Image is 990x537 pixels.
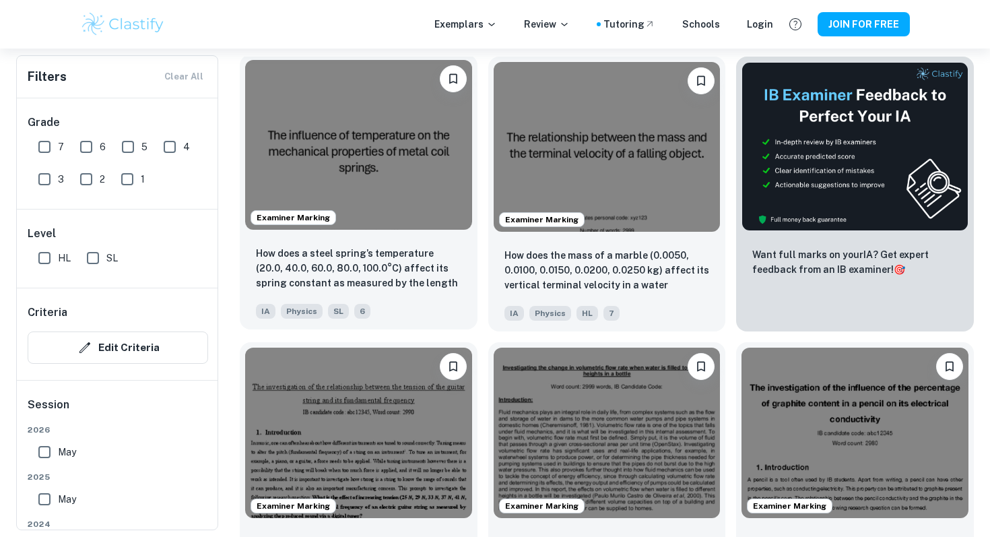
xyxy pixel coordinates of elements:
[240,57,477,331] a: Examiner MarkingPlease log in to bookmark exemplarsHow does a steel spring’s temperature (20.0, 4...
[80,11,166,38] img: Clastify logo
[488,57,726,331] a: Examiner MarkingPlease log in to bookmark exemplarsHow does the mass of a marble (0.0050, 0.0100,...
[688,67,715,94] button: Please log in to bookmark exemplars
[28,331,208,364] button: Edit Criteria
[28,424,208,436] span: 2026
[28,115,208,131] h6: Grade
[747,17,773,32] a: Login
[106,251,118,265] span: SL
[256,246,461,292] p: How does a steel spring’s temperature (20.0, 40.0, 60.0, 80.0, 100.0°C) affect its spring constan...
[245,60,472,230] img: Physics IA example thumbnail: How does a steel spring’s temperature (2
[736,57,974,331] a: ThumbnailWant full marks on yourIA? Get expert feedback from an IB examiner!
[500,214,584,226] span: Examiner Marking
[494,348,721,517] img: Physics IA example thumbnail: How does the height to which water is fi
[281,304,323,319] span: Physics
[434,17,497,32] p: Exemplars
[58,445,76,460] span: May
[28,226,208,242] h6: Level
[682,17,720,32] a: Schools
[100,139,106,154] span: 6
[894,264,905,275] span: 🎯
[500,500,584,512] span: Examiner Marking
[603,17,655,32] a: Tutoring
[251,212,335,224] span: Examiner Marking
[58,139,64,154] span: 7
[752,247,958,277] p: Want full marks on your IA ? Get expert feedback from an IB examiner!
[494,62,721,232] img: Physics IA example thumbnail: How does the mass of a marble (0.0050, 0
[440,65,467,92] button: Please log in to bookmark exemplars
[328,304,349,319] span: SL
[141,139,147,154] span: 5
[748,500,832,512] span: Examiner Marking
[603,306,620,321] span: 7
[529,306,571,321] span: Physics
[741,62,968,231] img: Thumbnail
[251,500,335,512] span: Examiner Marking
[354,304,370,319] span: 6
[141,172,145,187] span: 1
[784,13,807,36] button: Help and Feedback
[100,172,105,187] span: 2
[741,348,968,517] img: Physics IA example thumbnail: What is the effect of increasing graphit
[818,12,910,36] button: JOIN FOR FREE
[28,67,67,86] h6: Filters
[58,251,71,265] span: HL
[936,353,963,380] button: Please log in to bookmark exemplars
[58,172,64,187] span: 3
[440,353,467,380] button: Please log in to bookmark exemplars
[256,304,275,319] span: IA
[504,248,710,294] p: How does the mass of a marble (0.0050, 0.0100, 0.0150, 0.0200, 0.0250 kg) affect its vertical ter...
[28,305,67,321] h6: Criteria
[28,518,208,530] span: 2024
[576,306,598,321] span: HL
[504,306,524,321] span: IA
[688,353,715,380] button: Please log in to bookmark exemplars
[183,139,190,154] span: 4
[245,348,472,517] img: Physics IA example thumbnail: What is the effect of increasing tension
[28,471,208,483] span: 2025
[58,492,76,507] span: May
[28,397,208,424] h6: Session
[524,17,570,32] p: Review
